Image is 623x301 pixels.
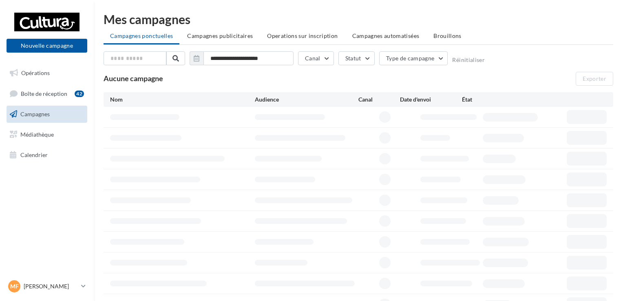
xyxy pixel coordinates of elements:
[20,151,48,158] span: Calendrier
[104,13,613,25] div: Mes campagnes
[5,126,89,143] a: Médiathèque
[187,32,253,39] span: Campagnes publicitaires
[400,95,462,104] div: Date d'envoi
[5,85,89,102] a: Boîte de réception42
[21,90,67,97] span: Boîte de réception
[24,282,78,290] p: [PERSON_NAME]
[20,111,50,117] span: Campagnes
[104,74,163,83] span: Aucune campagne
[75,91,84,97] div: 42
[7,39,87,53] button: Nouvelle campagne
[576,72,613,86] button: Exporter
[358,95,400,104] div: Canal
[462,95,524,104] div: État
[298,51,334,65] button: Canal
[110,95,255,104] div: Nom
[5,106,89,123] a: Campagnes
[338,51,375,65] button: Statut
[20,131,54,138] span: Médiathèque
[452,57,485,63] button: Réinitialiser
[21,69,50,76] span: Opérations
[433,32,462,39] span: Brouillons
[5,64,89,82] a: Opérations
[352,32,420,39] span: Campagnes automatisées
[7,279,87,294] a: MF [PERSON_NAME]
[5,146,89,164] a: Calendrier
[379,51,448,65] button: Type de campagne
[267,32,338,39] span: Operations sur inscription
[255,95,358,104] div: Audience
[10,282,19,290] span: MF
